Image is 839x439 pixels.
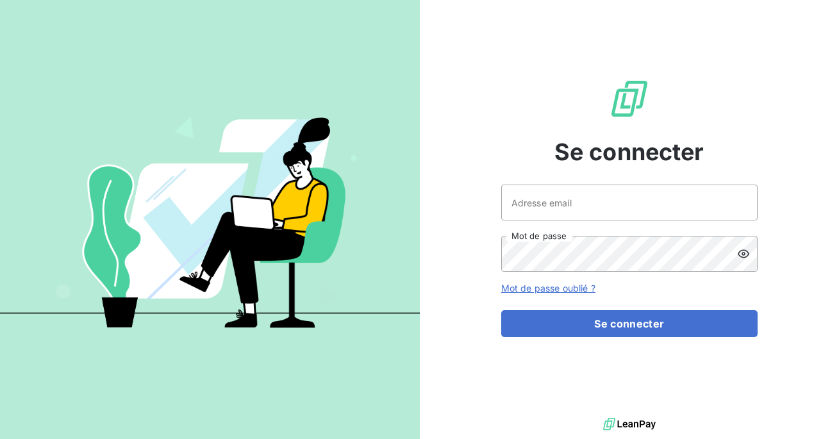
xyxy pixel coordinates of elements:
[501,283,595,294] a: Mot de passe oublié ?
[603,415,656,434] img: logo
[554,135,704,169] span: Se connecter
[501,310,758,337] button: Se connecter
[609,78,650,119] img: Logo LeanPay
[501,185,758,220] input: placeholder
